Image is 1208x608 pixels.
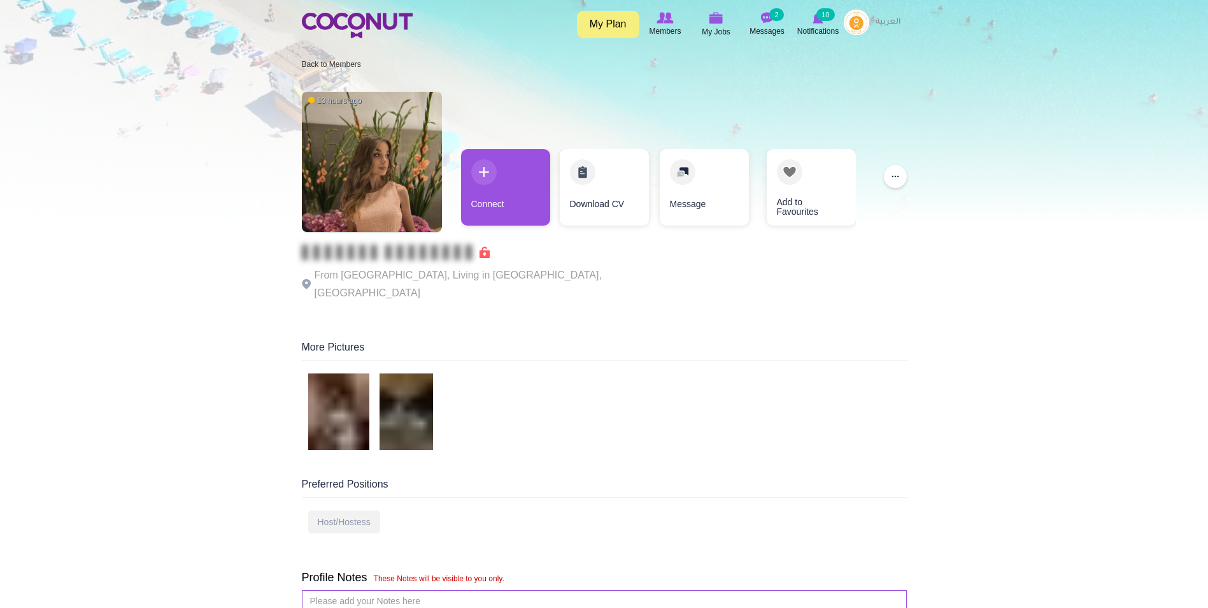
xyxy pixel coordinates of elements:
a: My Jobs My Jobs [691,10,742,40]
img: My Jobs [709,12,723,24]
div: 4 / 4 [757,149,846,232]
span: Connect to Unlock the Profile [302,246,490,259]
div: 3 / 4 [658,149,748,232]
img: Notifications [813,12,823,24]
a: Connect [461,149,550,226]
div: 2 / 4 [560,149,649,232]
p: From [GEOGRAPHIC_DATA], Living in [GEOGRAPHIC_DATA], [GEOGRAPHIC_DATA] [302,266,652,302]
small: 10 [816,8,834,21]
span: 13 hours ago [308,96,362,106]
span: Notifications [797,25,839,38]
a: Messages Messages 2 [742,10,793,39]
a: Message [660,149,749,226]
span: Messages [750,25,785,38]
a: Notifications Notifications 10 [793,10,844,39]
img: Browse Members [657,12,673,24]
a: Add to Favourites [767,149,856,226]
a: My Plan [577,11,639,38]
span: These Notes will be visible to you only. [367,574,504,583]
span: My Jobs [702,25,730,38]
div: Host/Hostess [308,510,380,533]
a: Download CV [560,149,649,226]
h4: Profile Notes [302,572,907,584]
img: Home [302,13,413,38]
button: ... [884,165,907,188]
div: 1 / 4 [461,149,550,232]
span: Members [649,25,681,38]
div: Preferred Positions [302,477,907,498]
small: 2 [769,8,783,21]
a: Browse Members Members [640,10,691,39]
a: Back to Members [302,60,361,69]
a: العربية [869,10,907,35]
div: More Pictures [302,340,907,361]
img: Messages [761,12,774,24]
